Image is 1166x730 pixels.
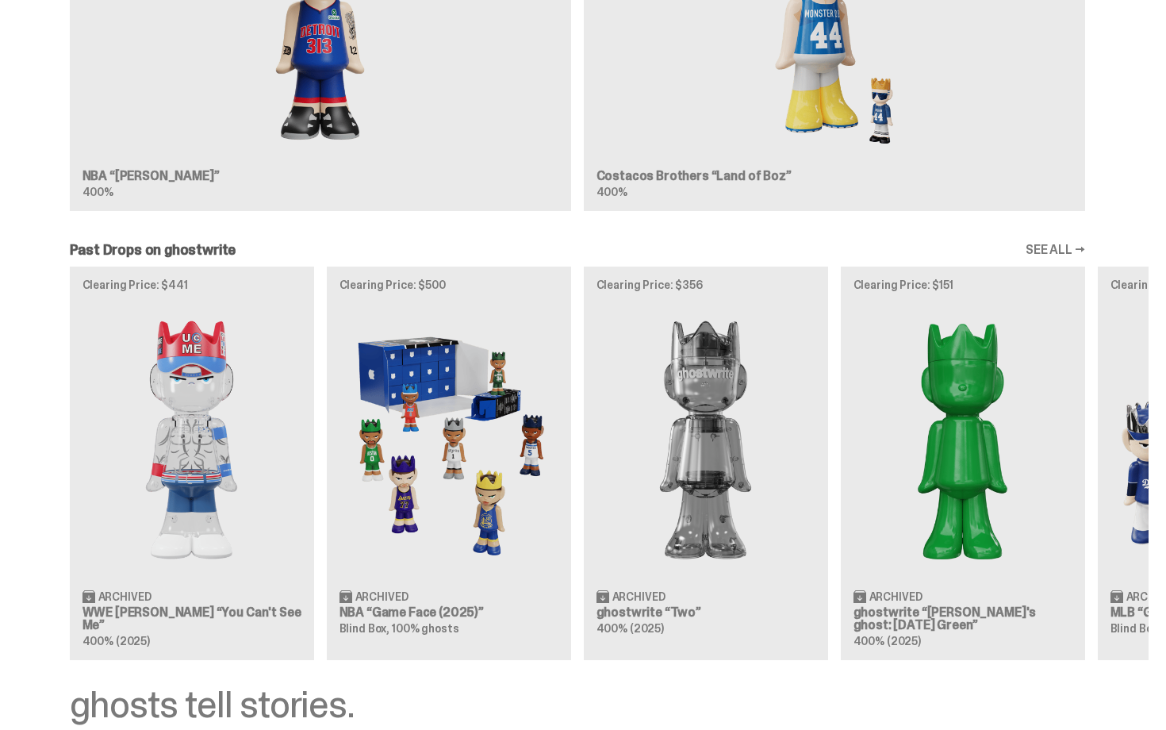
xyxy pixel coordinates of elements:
span: 400% [596,185,627,199]
div: ghosts tell stories. [70,686,1085,724]
span: Archived [355,591,408,602]
img: Two [596,303,815,577]
span: 100% ghosts [392,621,458,636]
a: Clearing Price: $500 Game Face (2025) Archived [327,267,571,660]
span: Blind Box, [1110,621,1161,636]
h3: Costacos Brothers “Land of Boz” [596,170,1072,182]
h3: WWE [PERSON_NAME] “You Can't See Me” [82,606,301,632]
a: SEE ALL → [1026,244,1085,256]
a: Clearing Price: $356 Two Archived [584,267,828,660]
span: 400% [82,185,113,199]
p: Clearing Price: $441 [82,279,301,290]
h2: Past Drops on ghostwrite [70,243,236,257]
p: Clearing Price: $356 [596,279,815,290]
img: Schrödinger's ghost: Sunday Green [853,303,1072,577]
img: You Can't See Me [82,303,301,577]
span: 400% (2025) [853,634,921,648]
span: 400% (2025) [82,634,150,648]
img: Game Face (2025) [339,303,558,577]
span: Archived [98,591,152,602]
p: Clearing Price: $500 [339,279,558,290]
span: Archived [869,591,922,602]
a: Clearing Price: $441 You Can't See Me Archived [70,267,314,660]
span: 400% (2025) [596,621,664,636]
p: Clearing Price: $151 [853,279,1072,290]
h3: NBA “[PERSON_NAME]” [82,170,558,182]
h3: NBA “Game Face (2025)” [339,606,558,619]
span: Archived [612,591,665,602]
span: Blind Box, [339,621,390,636]
h3: ghostwrite “[PERSON_NAME]'s ghost: [DATE] Green” [853,606,1072,632]
a: Clearing Price: $151 Schrödinger's ghost: Sunday Green Archived [841,267,1085,660]
h3: ghostwrite “Two” [596,606,815,619]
